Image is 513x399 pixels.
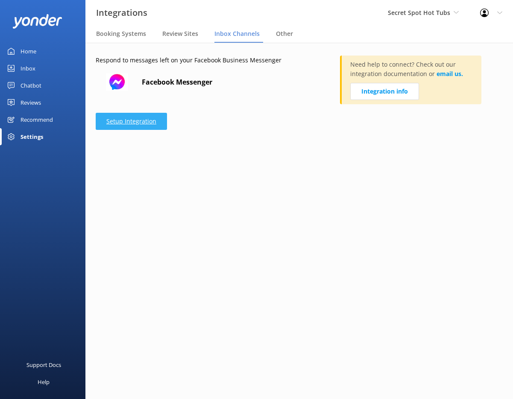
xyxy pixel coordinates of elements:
img: yonder-white-logo.png [13,14,62,28]
span: Inbox Channels [214,29,260,38]
div: Support Docs [26,356,61,373]
div: Home [21,43,36,60]
span: Booking Systems [96,29,146,38]
span: Secret Spot Hot Tubs [388,9,450,17]
div: Reviews [21,94,41,111]
img: messenger.png [96,73,138,91]
div: Inbox [21,60,35,77]
div: Chatbot [21,77,41,94]
div: Recommend [21,111,53,128]
a: email us. [437,70,463,78]
div: Help [38,373,50,390]
strong: Facebook Messenger [142,77,212,88]
span: Other [276,29,293,38]
a: Setup Integration [96,113,167,130]
p: Respond to messages left on your Facebook Business Messenger [96,56,319,65]
p: Need help to connect? Check out our integration documentation or [350,60,473,83]
div: Settings [21,128,43,145]
span: Review Sites [162,29,198,38]
a: Integration info [350,83,419,100]
h3: Integrations [96,6,147,20]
